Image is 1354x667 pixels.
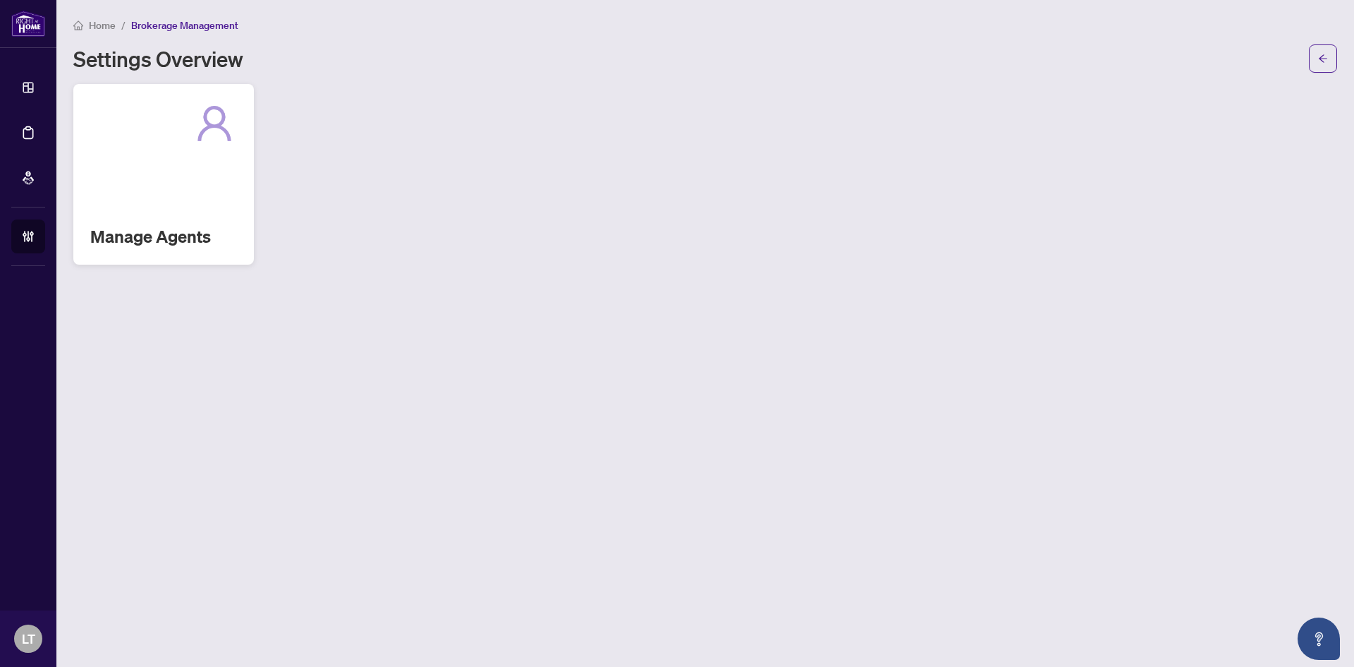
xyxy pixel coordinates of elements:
h2: Manage Agents [90,225,237,248]
span: arrow-left [1318,54,1328,64]
span: LT [22,629,35,649]
li: / [121,17,126,33]
button: Open asap [1298,618,1340,660]
h1: Settings Overview [73,47,243,70]
span: Brokerage Management [131,19,238,32]
span: Home [89,19,116,32]
span: home [73,20,83,30]
img: logo [11,11,45,37]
